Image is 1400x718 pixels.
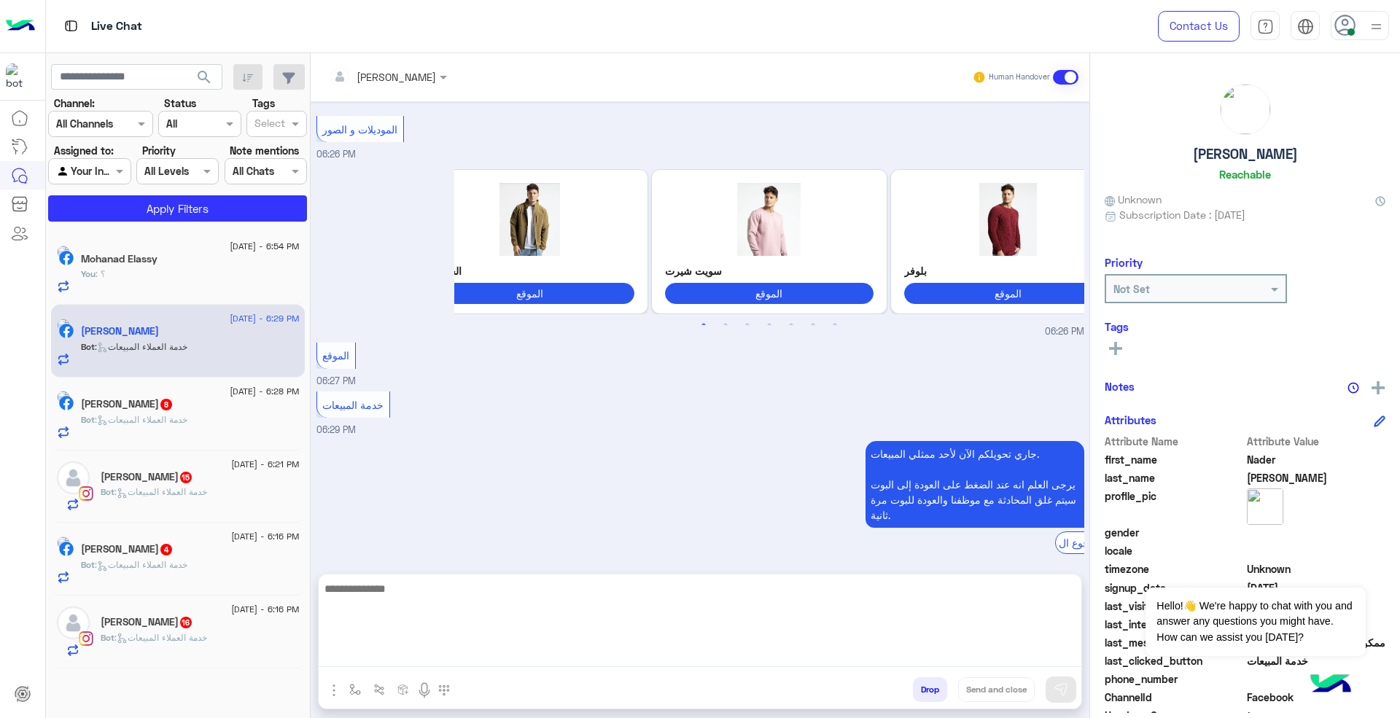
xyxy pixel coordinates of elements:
img: tab [1297,18,1314,35]
img: add [1372,381,1385,394]
img: send message [1054,682,1068,697]
button: الموقع [665,283,874,304]
h5: Mohamed Emad [81,543,174,555]
span: timezone [1105,561,1244,577]
span: : خدمة العملاء المبيعات [114,486,207,497]
img: profile [1367,17,1385,36]
span: Attribute Name [1105,434,1244,449]
span: 16 [180,617,192,628]
span: 06:27 PM [316,375,356,386]
img: %D8%A8%D9%84%D9%88%D9%81%D8%B1.jpg [904,183,1113,256]
img: picture [1247,488,1283,525]
span: Bot [81,341,95,352]
button: Apply Filters [48,195,307,222]
span: خدمة المبيعات [322,399,384,411]
span: [DATE] - 6:28 PM [230,385,299,398]
span: last_message [1105,635,1244,650]
button: select flow [343,677,367,701]
label: Assigned to: [54,143,114,158]
button: 4 of 3 [762,318,777,332]
img: make a call [438,684,450,696]
div: Select [252,115,285,134]
span: search [195,69,213,86]
img: picture [57,319,70,332]
p: Live Chat [91,17,142,36]
span: 15 [180,472,192,483]
button: الموقع [904,283,1113,304]
h5: [PERSON_NAME] [1193,146,1298,163]
span: null [1247,543,1386,558]
img: tab [1257,18,1274,35]
img: Facebook [59,396,74,410]
img: Facebook [59,542,74,556]
span: You [81,268,96,279]
button: search [187,64,222,95]
span: Bot [81,414,95,425]
button: 5 of 3 [784,318,798,332]
h6: Reachable [1219,168,1271,181]
span: 4 [160,544,172,555]
h6: Notes [1105,380,1135,393]
span: Subscription Date : [DATE] [1119,207,1245,222]
span: خدمة المبيعات [1247,653,1386,668]
p: سويت شيرت [665,263,874,278]
span: 8 [160,399,172,410]
img: picture [57,391,70,404]
button: 1 of 3 [696,318,711,332]
h5: Nader Kamal [81,325,159,337]
span: [DATE] - 6:29 PM [230,312,299,325]
span: null [1247,671,1386,687]
span: : خدمة العملاء المبيعات [95,559,187,570]
span: : خدمة العملاء المبيعات [114,632,207,643]
h6: Attributes [1105,413,1156,426]
img: picture [57,536,70,550]
p: بلوفر [904,263,1113,278]
span: signup_date [1105,580,1244,596]
img: Facebook [59,324,74,338]
span: last_clicked_button [1105,653,1244,668]
span: الموقع [322,349,349,362]
h6: Tags [1105,320,1385,333]
img: hulul-logo.png [1305,660,1356,711]
h6: Priority [1105,256,1143,269]
span: 0 [1247,690,1386,705]
img: Logo [6,11,35,42]
span: ؟ [96,268,105,279]
h5: Mohanad Elassy [81,253,157,265]
img: tab [62,17,80,35]
button: 3 of 3 [740,318,755,332]
span: Bot [101,486,114,497]
span: 06:29 PM [1045,558,1084,571]
img: send attachment [325,682,343,699]
label: Channel: [54,95,95,111]
img: picture [57,246,70,259]
img: defaultAdmin.png [57,606,90,639]
div: الرجوع ال Bot [1055,531,1124,554]
img: create order [397,684,409,695]
span: null [1247,525,1386,540]
span: last_visited_flow [1105,598,1244,614]
a: tab [1251,11,1280,42]
a: Contact Us [1158,11,1240,42]
button: Send and close [958,677,1035,702]
span: [DATE] - 6:16 PM [231,530,299,543]
label: Note mentions [230,143,299,158]
span: 06:29 PM [316,424,356,435]
button: 2 of 3 [718,318,733,332]
span: last_interaction [1105,617,1244,632]
h5: Wael Saeed [81,398,174,410]
span: locale [1105,543,1244,558]
img: 713415422032625 [6,63,32,90]
img: defaultAdmin.png [57,461,90,494]
button: 7 of 3 [828,318,842,332]
span: 06:26 PM [316,149,356,160]
span: first_name [1105,452,1244,467]
img: Instagram [79,486,93,501]
img: select flow [349,684,361,695]
button: Drop [913,677,947,702]
span: profile_pic [1105,488,1244,522]
button: Trigger scenario [367,677,392,701]
img: Trigger scenario [373,684,385,695]
span: Hello!👋 We're happy to chat with you and answer any questions you might have. How can we assist y... [1146,588,1365,656]
h5: Ahmed Saleh [101,616,193,628]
